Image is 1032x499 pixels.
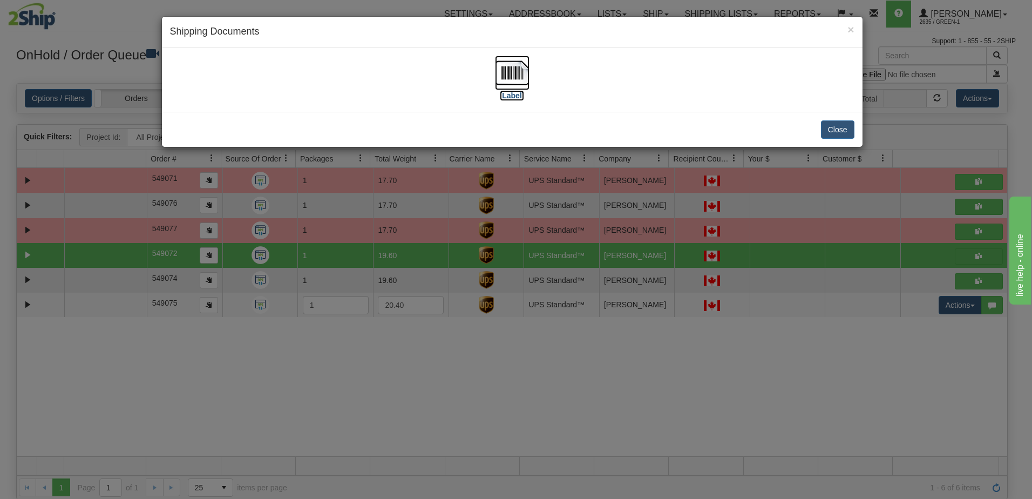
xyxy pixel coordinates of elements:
span: × [847,23,854,36]
button: Close [821,120,854,139]
div: live help - online [8,6,100,19]
label: [Label] [500,90,525,101]
a: [Label] [495,68,529,99]
iframe: chat widget [1007,194,1031,305]
img: barcode.jpg [495,56,529,90]
h4: Shipping Documents [170,25,854,39]
button: Close [847,24,854,35]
